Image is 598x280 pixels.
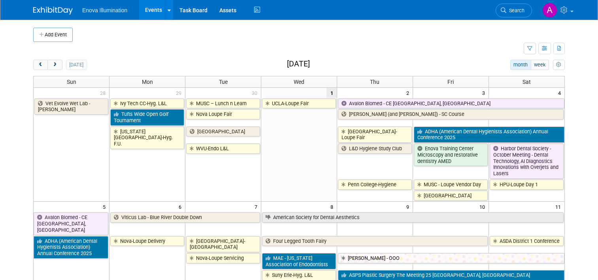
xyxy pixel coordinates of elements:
span: Thu [370,79,379,85]
a: ADHA (American Dental Hygienists Association) Annual Conference 2025 [414,127,564,143]
img: ExhibitDay [33,7,73,15]
a: Nova Loupe Fair [186,109,260,119]
a: Harbor Dental Society - October Meeting - Dental Technology, AI Diagnostics Innovations with Over... [490,144,564,179]
span: 30 [251,88,261,98]
span: Sun [67,79,76,85]
a: Enova Training Center Microscopy and restorative dentistry AMED [414,144,488,166]
span: 8 [330,202,337,212]
button: week [531,60,549,70]
span: Enova Illumination [82,7,127,13]
span: 7 [254,202,261,212]
a: ASDA District 1 Conference [490,236,564,246]
a: [GEOGRAPHIC_DATA] [186,127,260,137]
i: Personalize Calendar [556,62,561,68]
span: 10 [479,202,489,212]
button: prev [33,60,48,70]
span: 1 [326,88,337,98]
span: 11 [555,202,564,212]
button: next [47,60,62,70]
h2: [DATE] [287,60,310,68]
span: 9 [406,202,413,212]
a: L&D Hygiene Study Club [338,144,412,154]
span: 29 [175,88,185,98]
span: Mon [142,79,153,85]
button: month [510,60,531,70]
button: [DATE] [66,60,87,70]
button: myCustomButton [553,60,565,70]
a: Ivy Tech CC-Hyg. L&L [110,98,184,109]
a: Viticus Lab - Blue River Double Down [110,212,260,223]
span: 28 [99,88,109,98]
span: 2 [406,88,413,98]
a: Vet Evolve Wet Lab - [PERSON_NAME] [34,98,108,115]
a: American Society for Dental Aesthetics [262,212,564,223]
span: Sat [523,79,531,85]
a: ADHA (American Dental Hygienists Association) Annual Conference 2025 [34,236,108,259]
a: [US_STATE][GEOGRAPHIC_DATA]-Hyg. F.U. [110,127,184,149]
a: Avalon Biomed - CE [GEOGRAPHIC_DATA], [GEOGRAPHIC_DATA] [338,98,564,109]
a: MUSC – Lunch n Learn [186,98,260,109]
a: Avalon Biomed - CE [GEOGRAPHIC_DATA], [GEOGRAPHIC_DATA] [34,212,108,235]
span: Wed [294,79,304,85]
a: WVU-Endo L&L [186,144,260,154]
a: HPU-Loupe Day 1 [490,180,564,190]
a: [GEOGRAPHIC_DATA]-[GEOGRAPHIC_DATA] [186,236,260,252]
a: [GEOGRAPHIC_DATA]-Loupe Fair [338,127,412,143]
span: Search [506,8,524,13]
button: Add Event [33,28,73,42]
span: Tue [219,79,228,85]
span: 3 [481,88,489,98]
a: Nova-Loupe Delivery [110,236,184,246]
a: MAE - [US_STATE] Association of Endodontists [262,253,336,269]
span: 6 [178,202,185,212]
a: Search [496,4,532,17]
a: Four Legged Tooth Fairy [262,236,488,246]
a: Nova-Loupe Servicing [186,253,260,263]
span: 4 [557,88,564,98]
a: [PERSON_NAME] - OOO [338,253,564,263]
a: UCLA-Loupe Fair [262,98,336,109]
a: Tufts Wide Open Golf Tournament [110,109,184,125]
span: Fri [447,79,454,85]
a: [PERSON_NAME] (and [PERSON_NAME]) - SC Course [338,109,564,119]
a: MUSC - Loupe Vendor Day [414,180,488,190]
img: Andrea Miller [542,3,557,18]
a: Penn College-Hygiene [338,180,412,190]
span: 5 [102,202,109,212]
a: [GEOGRAPHIC_DATA] [414,191,488,201]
